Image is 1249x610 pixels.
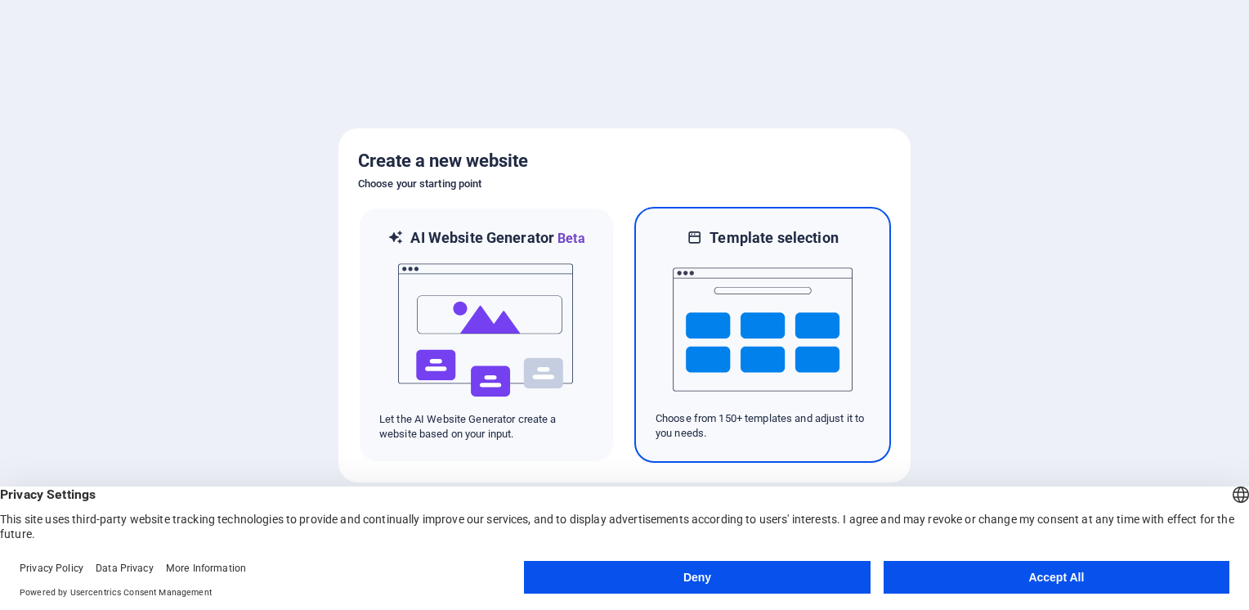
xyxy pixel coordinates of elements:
h6: AI Website Generator [410,228,584,249]
p: Choose from 150+ templates and adjust it to you needs. [656,411,870,441]
h6: Template selection [710,228,838,248]
div: Template selectionChoose from 150+ templates and adjust it to you needs. [634,207,891,463]
img: ai [396,249,576,412]
div: AI Website GeneratorBetaaiLet the AI Website Generator create a website based on your input. [358,207,615,463]
h5: Create a new website [358,148,891,174]
span: Beta [554,231,585,246]
p: Let the AI Website Generator create a website based on your input. [379,412,593,442]
h6: Choose your starting point [358,174,891,194]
